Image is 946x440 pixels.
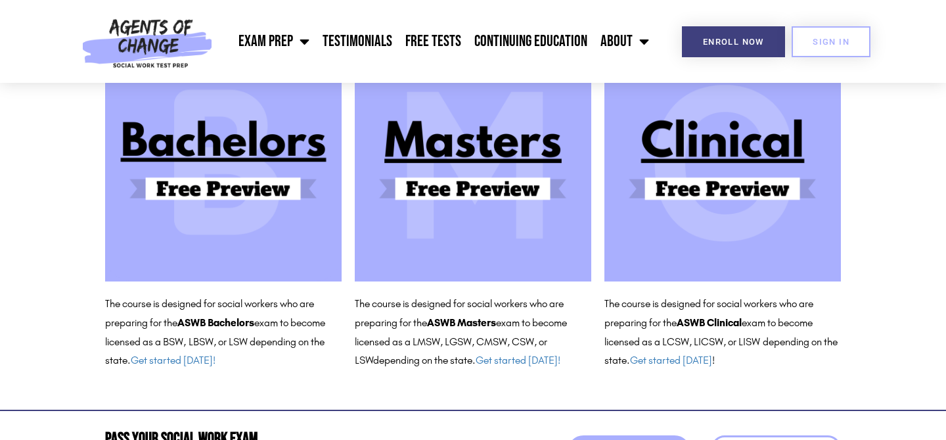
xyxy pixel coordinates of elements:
a: Testimonials [316,25,399,58]
p: The course is designed for social workers who are preparing for the exam to become licensed as a ... [105,295,342,370]
b: ASWB Masters [427,316,496,329]
b: ASWB Bachelors [177,316,254,329]
nav: Menu [219,25,656,58]
a: Enroll Now [682,26,785,57]
a: Continuing Education [468,25,594,58]
b: ASWB Clinical [677,316,742,329]
a: Get started [DATE]! [131,354,215,366]
span: Enroll Now [703,37,764,46]
span: . ! [627,354,715,366]
a: Free Tests [399,25,468,58]
a: SIGN IN [792,26,870,57]
a: Exam Prep [232,25,316,58]
p: The course is designed for social workers who are preparing for the exam to become licensed as a ... [355,295,591,370]
a: About [594,25,656,58]
a: Get started [DATE] [630,354,712,366]
a: Get started [DATE]! [476,354,560,366]
span: depending on the state. [373,354,560,366]
span: SIGN IN [813,37,849,46]
p: The course is designed for social workers who are preparing for the exam to become licensed as a ... [604,295,841,370]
